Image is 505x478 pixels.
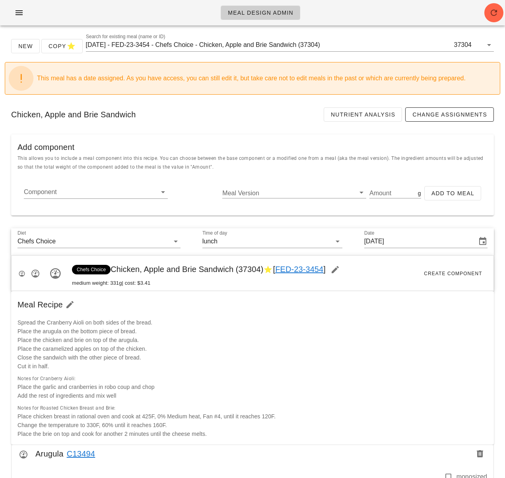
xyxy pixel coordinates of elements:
[17,431,207,437] span: Place the brie on top and cook for another 2 minutes until the cheese melts.
[11,291,494,318] div: Meal Recipe
[17,413,276,420] span: Place chicken breast in rational oven and cook at 425F, 0% Medium heat, Fan #4, until it reaches ...
[273,265,326,274] span: [ ]
[330,111,396,118] span: Nutrient Analysis
[419,256,487,291] button: Create Component
[77,265,106,274] span: Chefs Choice
[17,337,139,343] span: Place the chicken and brie on top of the arugula.
[17,238,56,245] div: Chefs Choice
[5,101,500,128] div: Chicken, Apple and Brie Sandwich
[17,328,137,334] span: Place the arugula on the bottom piece of bread.
[17,376,76,381] span: Notes for Cranberry Aioli:
[221,6,300,20] a: Meal Design Admin
[423,271,482,276] span: Create Component
[202,238,218,245] div: lunch
[17,405,116,411] span: Notes for Roasted Chicken Breast and Brie:
[17,346,147,352] span: Place the caramelized apples on top of the chicken.
[17,319,152,326] span: Spread the Cranberry Aioli on both sides of the bread.
[86,34,165,40] label: Search for existing meal (name or ID)
[64,447,95,460] a: C13494
[424,186,481,200] button: Add to Meal
[17,422,167,428] span: Change the temperature to 330F, 60% until it reaches 160F.
[11,134,494,154] div: Add component
[12,445,493,467] div: Arugula
[48,41,76,51] span: Copy
[431,190,474,196] span: Add to Meal
[18,43,33,49] span: New
[405,107,494,122] a: Change Assignments
[72,279,122,287] span: medium weight: 331g
[416,188,421,198] div: g
[17,393,116,399] span: Add the rest of ingredients and mix well
[17,363,49,369] span: Cut it in half.
[17,354,141,361] span: Close the sandwich with the other piece of bread.
[227,10,293,16] span: Meal Design Admin
[324,107,402,122] a: Nutrient Analysis
[17,230,26,236] label: Diet
[11,39,40,53] button: New
[17,235,181,248] div: DietChefs Choice
[202,235,343,248] div: Time of daylunch
[72,265,345,274] span: Chicken, Apple and Brie Sandwich (37304)
[222,188,366,198] div: Meal Version
[122,279,150,287] span: | cost: $3.41
[17,155,484,170] span: This allows you to include a meal component into this recipe. You can choose between the base com...
[202,230,227,236] label: Time of day
[364,230,374,236] label: Date
[275,265,323,274] a: FED-23-3454
[17,384,155,390] span: Place the garlic and cranberries in robo coup and chop
[412,111,487,118] span: Change Assignments
[37,74,493,83] div: This meal has a date assigned. As you have access, you can still edit it, but take care not to ed...
[41,39,83,53] button: Copy
[453,41,472,49] div: 37304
